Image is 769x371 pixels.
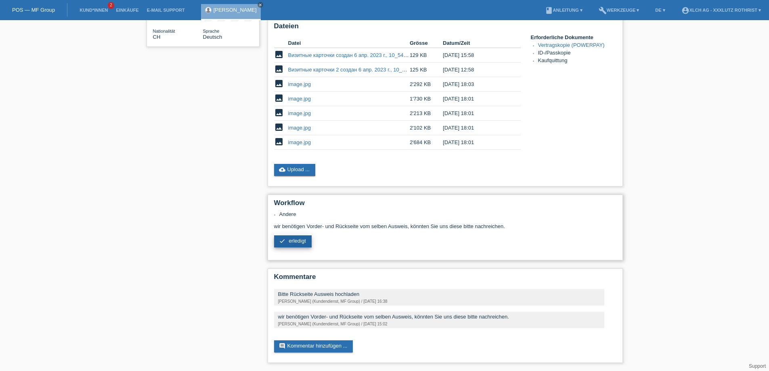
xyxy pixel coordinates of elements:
[410,38,443,48] th: Grösse
[279,238,285,244] i: check
[278,291,600,297] div: Bitte Rückseite Ausweis hochladen
[531,34,616,40] h4: Erforderliche Dokumente
[153,29,175,34] span: Nationalität
[279,166,285,173] i: cloud_upload
[538,57,616,65] li: Kaufquittung
[541,8,587,13] a: bookAnleitung ▾
[410,135,443,150] td: 2'684 KB
[545,6,553,15] i: book
[410,121,443,135] td: 2'102 KB
[443,77,509,92] td: [DATE] 18:03
[12,7,55,13] a: POS — MF Group
[288,96,311,102] a: image.jpg
[288,81,311,87] a: image.jpg
[288,38,410,48] th: Datei
[274,235,312,247] a: check erledigt
[288,67,427,73] a: Визитные карточки 2 создан 6 апр. 2023 г., 10_54_49.png
[288,52,423,58] a: Визитные карточки создан 6 апр. 2023 г., 10_54_49.png
[75,8,112,13] a: Kund*innen
[278,299,600,304] div: [PERSON_NAME] (Kundendienst, MF Group) / [DATE] 16:38
[274,93,284,103] i: image
[274,273,616,285] h2: Kommentare
[538,50,616,57] li: ID-/Passkopie
[258,3,262,7] i: close
[274,164,316,176] a: cloud_uploadUpload ...
[279,211,616,217] li: Andere
[274,79,284,88] i: image
[279,343,285,349] i: comment
[599,6,607,15] i: build
[595,8,643,13] a: buildWerkzeuge ▾
[410,77,443,92] td: 2'292 KB
[443,63,509,77] td: [DATE] 12:58
[274,137,284,147] i: image
[410,48,443,63] td: 129 KB
[443,48,509,63] td: [DATE] 15:58
[677,8,765,13] a: account_circleXLCH AG - XXXLutz Rothrist ▾
[443,121,509,135] td: [DATE] 18:01
[203,29,220,34] span: Sprache
[538,42,605,48] a: Vertragskopie (POWERPAY)
[108,2,114,9] span: 2
[112,8,142,13] a: Einkäufe
[288,125,311,131] a: image.jpg
[274,211,616,254] div: wir benötigen Vorder- und Rückseite vom selben Ausweis, könnten Sie uns diese bitte nachreichen.
[153,34,161,40] span: Schweiz
[258,2,263,8] a: close
[274,50,284,59] i: image
[410,92,443,106] td: 1'730 KB
[274,22,616,34] h2: Dateien
[443,106,509,121] td: [DATE] 18:01
[274,122,284,132] i: image
[410,106,443,121] td: 2'213 KB
[278,314,600,320] div: wir benötigen Vorder- und Rückseite vom selben Ausweis, könnten Sie uns diese bitte nachreichen.
[274,199,616,211] h2: Workflow
[274,340,353,352] a: commentKommentar hinzufügen ...
[274,108,284,117] i: image
[278,322,600,326] div: [PERSON_NAME] (Kundendienst, MF Group) / [DATE] 15:02
[443,92,509,106] td: [DATE] 18:01
[289,238,306,244] span: erledigt
[410,63,443,77] td: 125 KB
[443,38,509,48] th: Datum/Zeit
[203,34,222,40] span: Deutsch
[274,64,284,74] i: image
[288,110,311,116] a: image.jpg
[288,139,311,145] a: image.jpg
[214,7,257,13] a: [PERSON_NAME]
[749,363,766,369] a: Support
[143,8,189,13] a: E-Mail Support
[681,6,689,15] i: account_circle
[651,8,669,13] a: DE ▾
[443,135,509,150] td: [DATE] 18:01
